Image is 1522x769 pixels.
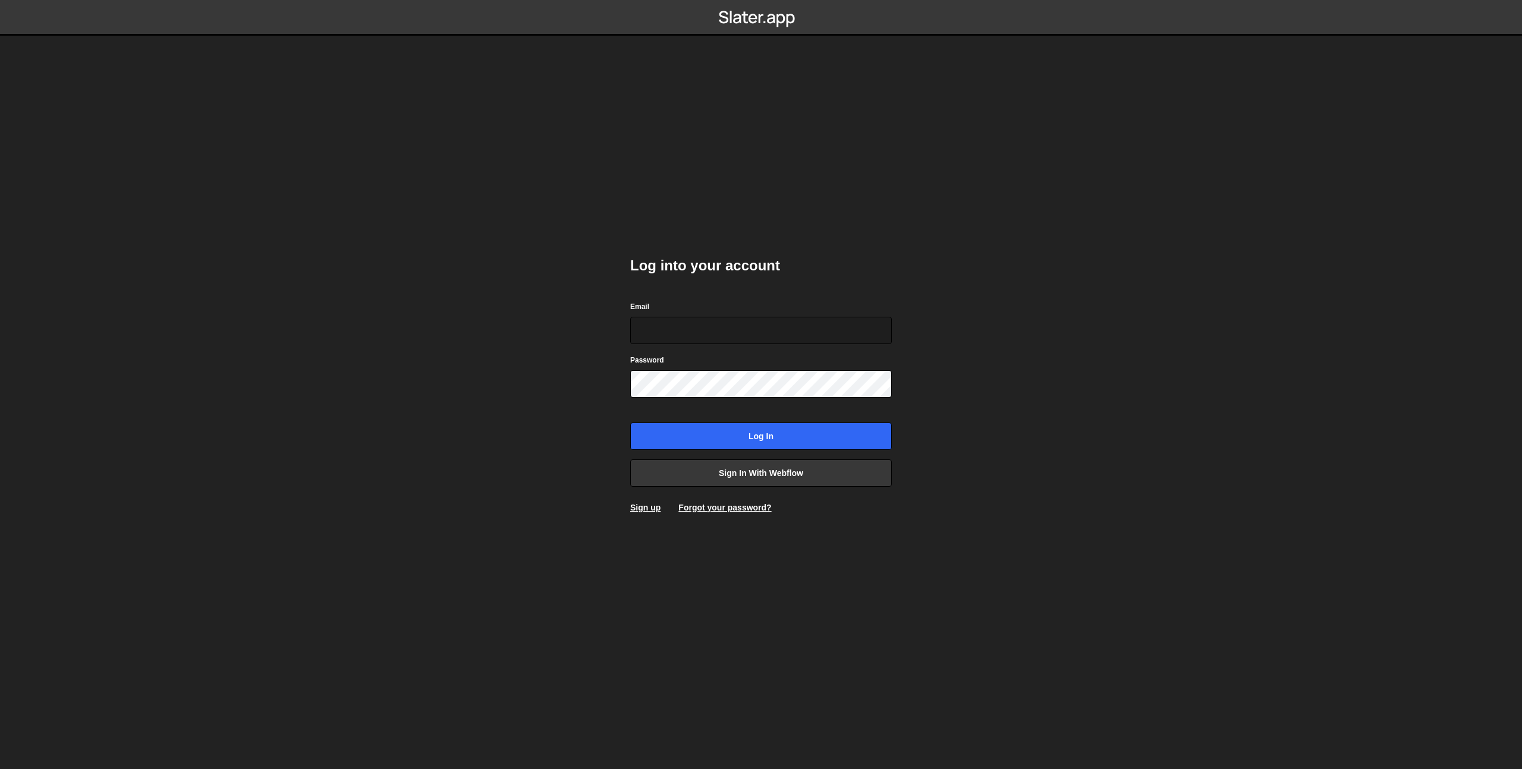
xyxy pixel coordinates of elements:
[630,503,661,512] a: Sign up
[678,503,771,512] a: Forgot your password?
[630,301,649,313] label: Email
[630,354,664,366] label: Password
[630,256,892,275] h2: Log into your account
[630,459,892,487] a: Sign in with Webflow
[630,423,892,450] input: Log in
